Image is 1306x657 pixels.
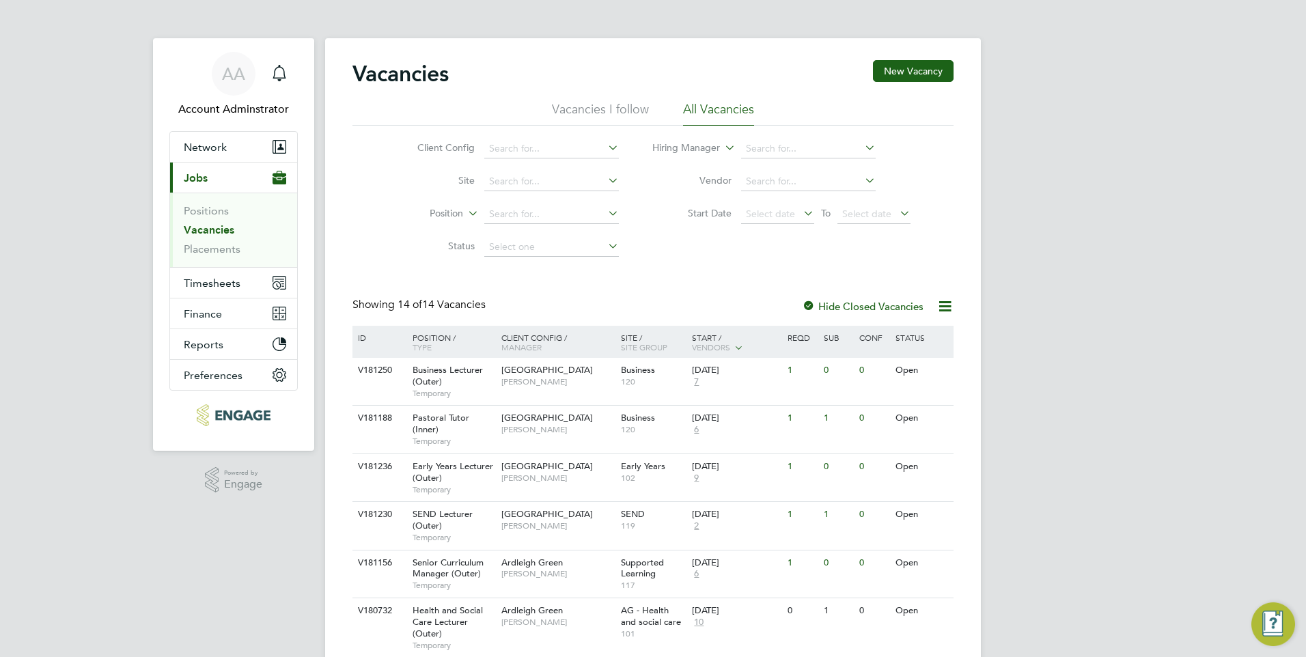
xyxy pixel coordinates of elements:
[820,406,856,431] div: 1
[413,388,495,399] span: Temporary
[621,364,655,376] span: Business
[692,520,701,532] span: 2
[552,101,649,126] li: Vacancies I follow
[784,454,820,479] div: 1
[498,326,617,359] div: Client Config /
[820,502,856,527] div: 1
[205,467,263,493] a: Powered byEngage
[501,568,614,579] span: [PERSON_NAME]
[355,326,402,349] div: ID
[184,171,208,184] span: Jobs
[413,341,432,352] span: Type
[396,141,475,154] label: Client Config
[784,502,820,527] div: 1
[170,193,297,267] div: Jobs
[621,557,664,580] span: Supported Learning
[873,60,954,82] button: New Vacancy
[1251,602,1295,646] button: Engage Resource Center
[683,101,754,126] li: All Vacancies
[692,461,781,473] div: [DATE]
[820,598,856,624] div: 1
[856,454,891,479] div: 0
[184,307,222,320] span: Finance
[184,242,240,255] a: Placements
[355,502,402,527] div: V181230
[184,338,223,351] span: Reports
[413,460,493,484] span: Early Years Lecturer (Outer)
[355,454,402,479] div: V181236
[413,484,495,495] span: Temporary
[892,454,951,479] div: Open
[820,326,856,349] div: Sub
[396,240,475,252] label: Status
[892,550,951,576] div: Open
[398,298,422,311] span: 14 of
[892,502,951,527] div: Open
[170,360,297,390] button: Preferences
[184,204,229,217] a: Positions
[484,238,619,257] input: Select one
[402,326,498,359] div: Position /
[184,223,234,236] a: Vacancies
[817,204,835,222] span: To
[689,326,784,360] div: Start /
[621,473,686,484] span: 102
[741,172,876,191] input: Search for...
[820,358,856,383] div: 0
[501,424,614,435] span: [PERSON_NAME]
[153,38,314,451] nav: Main navigation
[784,326,820,349] div: Reqd
[784,598,820,624] div: 0
[170,329,297,359] button: Reports
[892,358,951,383] div: Open
[413,364,483,387] span: Business Lecturer (Outer)
[621,460,665,472] span: Early Years
[396,174,475,186] label: Site
[621,376,686,387] span: 120
[355,406,402,431] div: V181188
[184,277,240,290] span: Timesheets
[856,502,891,527] div: 0
[621,424,686,435] span: 120
[856,550,891,576] div: 0
[856,406,891,431] div: 0
[413,604,483,639] span: Health and Social Care Lecturer (Outer)
[355,358,402,383] div: V181250
[692,413,781,424] div: [DATE]
[352,60,449,87] h2: Vacancies
[355,550,402,576] div: V181156
[692,376,701,388] span: 7
[413,412,469,435] span: Pastoral Tutor (Inner)
[413,640,495,651] span: Temporary
[484,172,619,191] input: Search for...
[184,369,242,382] span: Preferences
[856,598,891,624] div: 0
[197,404,270,426] img: protocol-logo-retina.png
[784,406,820,431] div: 1
[484,139,619,158] input: Search for...
[621,508,645,520] span: SEND
[692,341,730,352] span: Vendors
[398,298,486,311] span: 14 Vacancies
[352,298,488,312] div: Showing
[484,205,619,224] input: Search for...
[842,208,891,220] span: Select date
[501,364,593,376] span: [GEOGRAPHIC_DATA]
[222,65,245,83] span: AA
[413,436,495,447] span: Temporary
[802,300,923,313] label: Hide Closed Vacancies
[169,101,298,117] span: Account Adminstrator
[224,479,262,490] span: Engage
[692,617,706,628] span: 10
[692,568,701,580] span: 6
[621,520,686,531] span: 119
[224,467,262,479] span: Powered by
[892,406,951,431] div: Open
[501,604,563,616] span: Ardleigh Green
[692,557,781,569] div: [DATE]
[692,605,781,617] div: [DATE]
[653,207,732,219] label: Start Date
[501,617,614,628] span: [PERSON_NAME]
[170,132,297,162] button: Network
[892,598,951,624] div: Open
